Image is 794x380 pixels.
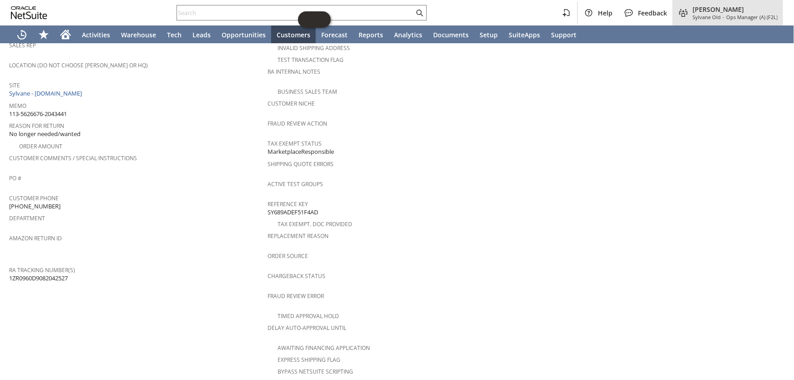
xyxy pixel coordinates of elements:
[298,11,331,28] iframe: Click here to launch Oracle Guided Learning Help Panel
[480,30,498,39] span: Setup
[321,30,348,39] span: Forecast
[9,81,20,89] a: Site
[9,110,67,118] span: 113-5626676-2043441
[167,30,182,39] span: Tech
[278,220,352,228] a: Tax Exempt. Doc Provided
[9,154,137,162] a: Customer Comments / Special Instructions
[389,25,428,44] a: Analytics
[359,30,383,39] span: Reports
[268,140,322,147] a: Tax Exempt Status
[9,202,61,211] span: [PHONE_NUMBER]
[76,25,116,44] a: Activities
[9,102,26,110] a: Memo
[16,29,27,40] svg: Recent Records
[546,25,582,44] a: Support
[268,324,346,332] a: Delay Auto-Approval Until
[268,147,334,156] span: MarketplaceResponsible
[353,25,389,44] a: Reports
[268,272,325,280] a: Chargeback Status
[177,7,414,18] input: Search
[268,160,334,168] a: Shipping Quote Errors
[216,25,271,44] a: Opportunities
[19,142,62,150] a: Order Amount
[9,174,21,182] a: PO #
[278,312,339,320] a: Timed Approval Hold
[268,252,308,260] a: Order Source
[9,61,148,69] a: Location (Do Not Choose [PERSON_NAME] or HQ)
[268,200,308,208] a: Reference Key
[9,274,68,283] span: 1ZR0960D9082042527
[9,41,36,49] a: Sales Rep
[38,29,49,40] svg: Shortcuts
[268,180,323,188] a: Active Test Groups
[268,232,329,240] a: Replacement reason
[9,194,59,202] a: Customer Phone
[82,30,110,39] span: Activities
[9,130,81,138] span: No longer needed/wanted
[268,100,315,107] a: Customer Niche
[723,14,724,20] span: -
[9,122,64,130] a: Reason For Return
[121,30,156,39] span: Warehouse
[192,30,211,39] span: Leads
[222,30,266,39] span: Opportunities
[9,214,45,222] a: Department
[33,25,55,44] div: Shortcuts
[693,5,778,14] span: [PERSON_NAME]
[162,25,187,44] a: Tech
[116,25,162,44] a: Warehouse
[268,208,318,217] span: SY689ADEF51F4AD
[278,44,350,52] a: Invalid Shipping Address
[414,7,425,18] svg: Search
[55,25,76,44] a: Home
[503,25,546,44] a: SuiteApps
[60,29,71,40] svg: Home
[11,6,47,19] svg: logo
[278,356,340,364] a: Express Shipping Flag
[271,25,316,44] a: Customers
[314,11,331,28] span: Oracle Guided Learning Widget. To move around, please hold and drag
[278,368,353,375] a: Bypass NetSuite Scripting
[187,25,216,44] a: Leads
[509,30,540,39] span: SuiteApps
[268,68,320,76] a: RA Internal Notes
[474,25,503,44] a: Setup
[9,266,75,274] a: RA Tracking Number(s)
[551,30,577,39] span: Support
[278,56,344,64] a: Test Transaction Flag
[268,120,327,127] a: Fraud Review Action
[268,292,324,300] a: Fraud Review Error
[316,25,353,44] a: Forecast
[394,30,422,39] span: Analytics
[11,25,33,44] a: Recent Records
[277,30,310,39] span: Customers
[598,9,612,17] span: Help
[9,234,62,242] a: Amazon Return ID
[278,88,337,96] a: Business Sales Team
[638,9,667,17] span: Feedback
[9,89,84,97] a: Sylvane - [DOMAIN_NAME]
[278,344,370,352] a: Awaiting Financing Application
[433,30,469,39] span: Documents
[693,14,721,20] span: Sylvane Old
[428,25,474,44] a: Documents
[726,14,778,20] span: Ops Manager (A) (F2L)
